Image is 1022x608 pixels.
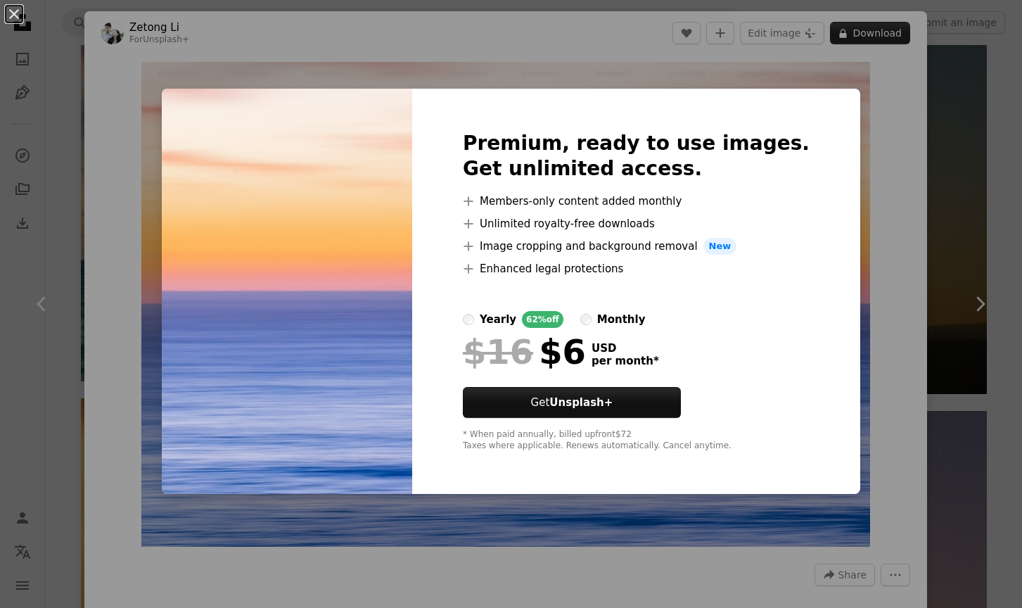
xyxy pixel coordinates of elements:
[463,314,474,325] input: yearly62%off
[463,193,810,210] li: Members-only content added monthly
[703,238,737,255] span: New
[463,387,681,418] button: GetUnsplash+
[463,334,586,370] div: $6
[480,311,516,328] div: yearly
[580,314,592,325] input: monthly
[463,215,810,232] li: Unlimited royalty-free downloads
[463,131,810,182] h2: Premium, ready to use images. Get unlimited access.
[592,355,659,367] span: per month *
[463,334,533,370] span: $16
[162,89,412,494] img: premium_photo-1671429290897-5b29d44639c2
[463,429,810,452] div: * When paid annually, billed upfront $72 Taxes where applicable. Renews automatically. Cancel any...
[522,311,563,328] div: 62% off
[592,342,659,355] span: USD
[597,311,646,328] div: monthly
[463,260,810,277] li: Enhanced legal protections
[549,396,613,409] strong: Unsplash+
[463,238,810,255] li: Image cropping and background removal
